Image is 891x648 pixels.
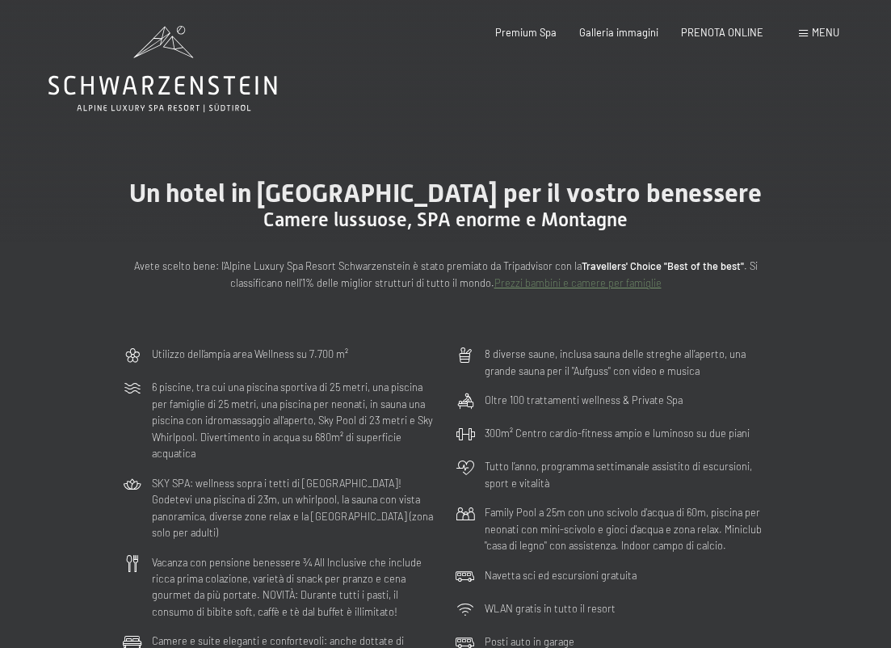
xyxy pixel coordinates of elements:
span: Un hotel in [GEOGRAPHIC_DATA] per il vostro benessere [129,178,762,208]
p: Navetta sci ed escursioni gratuita [485,567,637,583]
p: SKY SPA: wellness sopra i tetti di [GEOGRAPHIC_DATA]! Godetevi una piscina di 23m, un whirlpool, ... [152,475,436,541]
p: WLAN gratis in tutto il resort [485,600,616,616]
p: Avete scelto bene: l’Alpine Luxury Spa Resort Schwarzenstein è stato premiato da Tripadvisor con ... [123,258,769,291]
p: Oltre 100 trattamenti wellness & Private Spa [485,392,683,408]
p: Family Pool a 25m con uno scivolo d'acqua di 60m, piscina per neonati con mini-scivolo e gioci d'... [485,504,769,553]
p: Utilizzo dell‘ampia area Wellness su 7.700 m² [152,346,348,362]
p: Vacanza con pensione benessere ¾ All Inclusive che include ricca prima colazione, varietà di snac... [152,554,436,621]
p: 8 diverse saune, inclusa sauna delle streghe all’aperto, una grande sauna per il "Aufguss" con vi... [485,346,769,379]
a: Galleria immagini [579,26,658,39]
a: PRENOTA ONLINE [681,26,763,39]
span: Camere lussuose, SPA enorme e Montagne [263,208,628,231]
a: Prezzi bambini e camere per famiglie [494,276,662,289]
a: Premium Spa [495,26,557,39]
p: 6 piscine, tra cui una piscina sportiva di 25 metri, una piscina per famiglie di 25 metri, una pi... [152,379,436,461]
span: Menu [812,26,839,39]
p: Tutto l’anno, programma settimanale assistito di escursioni, sport e vitalità [485,458,769,491]
strong: Travellers' Choice "Best of the best" [582,259,744,272]
p: 300m² Centro cardio-fitness ampio e luminoso su due piani [485,425,750,441]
